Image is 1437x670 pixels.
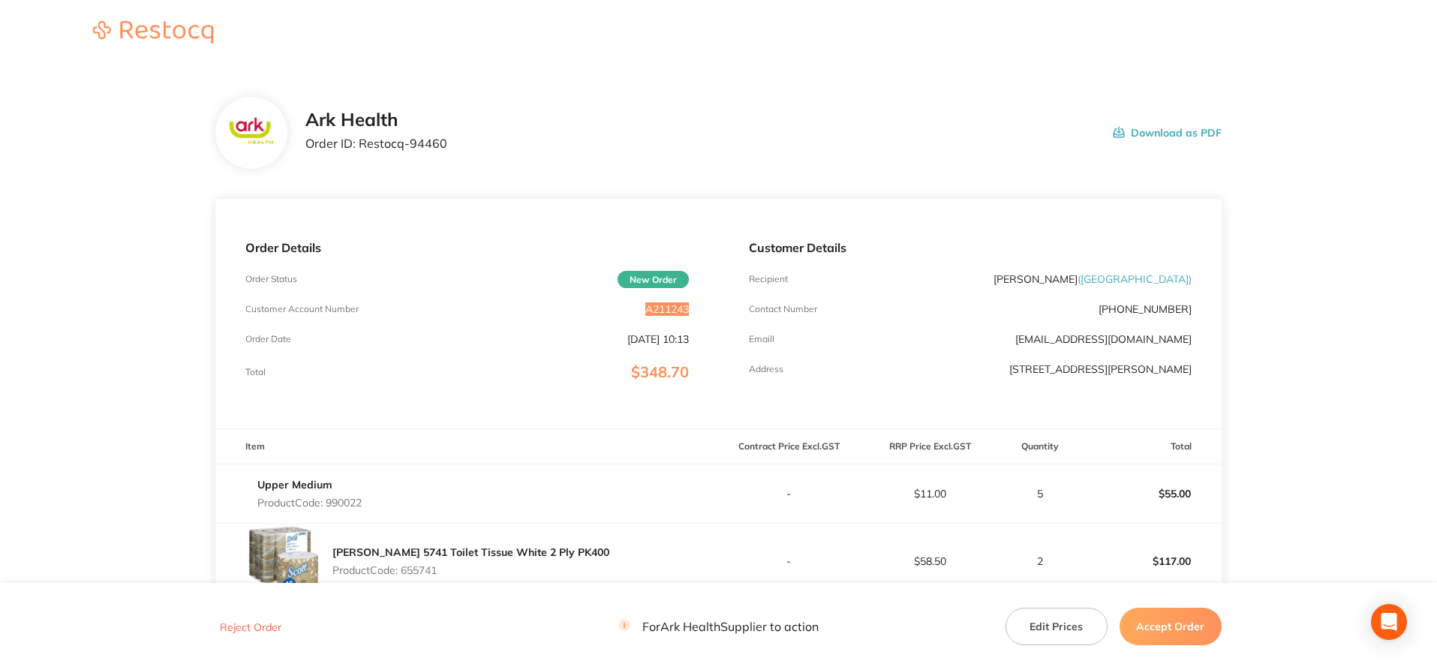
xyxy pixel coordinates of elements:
[1120,608,1222,645] button: Accept Order
[1371,604,1407,640] div: Open Intercom Messenger
[245,304,359,314] p: Customer Account Number
[994,273,1192,285] p: [PERSON_NAME]
[245,274,297,284] p: Order Status
[1001,555,1080,567] p: 2
[1081,476,1221,512] p: $55.00
[1081,543,1221,579] p: $117.00
[749,334,774,344] p: Emaill
[215,429,718,464] th: Item
[719,429,860,464] th: Contract Price Excl. GST
[245,367,266,377] p: Total
[860,555,1000,567] p: $58.50
[749,274,788,284] p: Recipient
[749,304,817,314] p: Contact Number
[1001,488,1080,500] p: 5
[627,333,689,345] p: [DATE] 10:13
[720,488,859,500] p: -
[1009,363,1192,375] p: [STREET_ADDRESS][PERSON_NAME]
[78,21,228,44] img: Restocq logo
[245,524,320,599] img: bXowbHo3Zg
[332,564,609,576] p: Product Code: 655741
[720,555,859,567] p: -
[618,620,819,634] p: For Ark Health Supplier to action
[215,620,286,634] button: Reject Order
[305,137,447,150] p: Order ID: Restocq- 94460
[1015,332,1192,346] a: [EMAIL_ADDRESS][DOMAIN_NAME]
[1006,608,1108,645] button: Edit Prices
[749,364,783,374] p: Address
[257,497,362,509] p: Product Code: 990022
[859,429,1000,464] th: RRP Price Excl. GST
[1099,303,1192,315] p: [PHONE_NUMBER]
[645,303,689,315] p: A211243
[1081,429,1222,464] th: Total
[1078,272,1192,286] span: ( [GEOGRAPHIC_DATA] )
[618,271,689,288] span: New Order
[245,241,688,254] p: Order Details
[245,334,291,344] p: Order Date
[257,478,332,491] a: Upper Medium
[332,545,609,559] a: [PERSON_NAME] 5741 Toilet Tissue White 2 Ply PK400
[1000,429,1081,464] th: Quantity
[305,110,447,131] h2: Ark Health
[749,241,1192,254] p: Customer Details
[631,362,689,381] span: $348.70
[78,21,228,46] a: Restocq logo
[1113,110,1222,156] button: Download as PDF
[227,116,276,150] img: c3FhZTAyaA
[860,488,1000,500] p: $11.00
